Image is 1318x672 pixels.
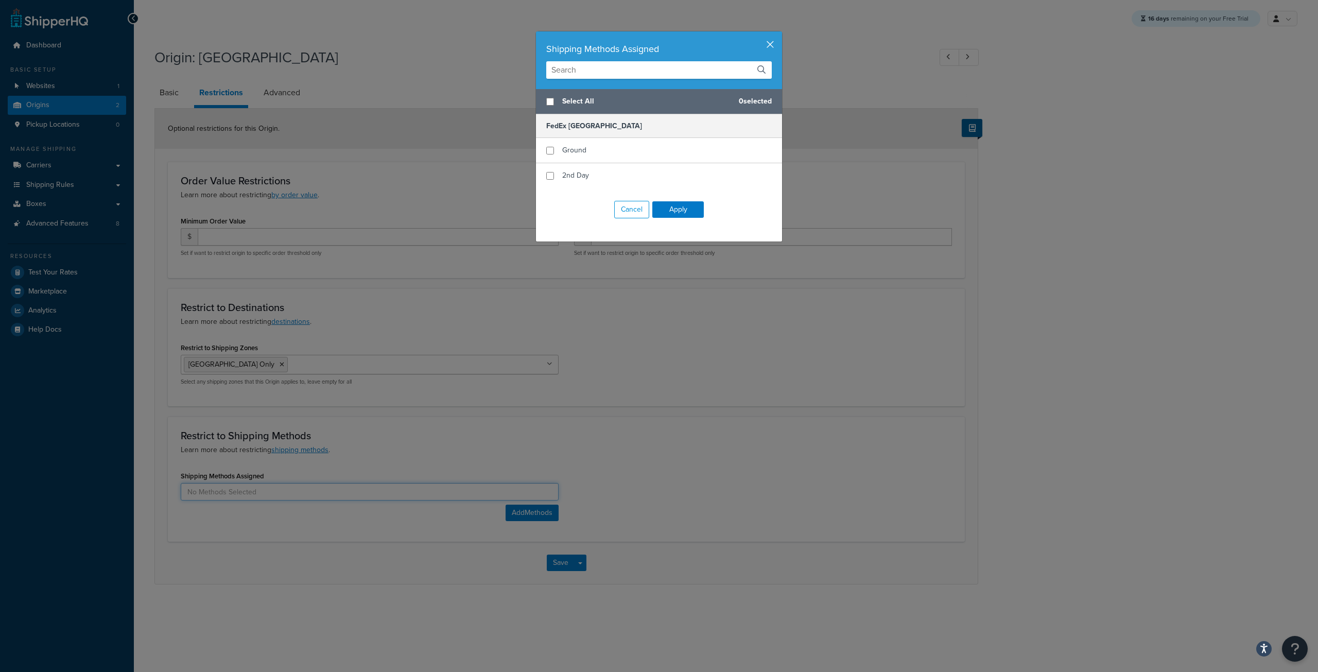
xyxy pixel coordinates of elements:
[562,170,589,181] span: 2nd Day
[614,201,649,218] button: Cancel
[562,94,731,109] span: Select All
[536,114,782,138] h5: FedEx [GEOGRAPHIC_DATA]
[546,42,772,56] div: Shipping Methods Assigned
[536,89,782,114] div: 0 selected
[546,61,772,79] input: Search
[652,201,704,218] button: Apply
[562,145,586,156] span: Ground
